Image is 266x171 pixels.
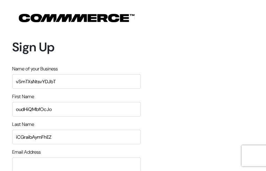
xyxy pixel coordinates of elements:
[12,40,141,54] h1: Sign Up
[12,93,34,100] label: First Name
[12,121,34,128] label: Last Name
[12,65,58,72] label: Name of your Business
[12,148,41,156] label: Email Address
[19,14,135,22] img: COMMMERCE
